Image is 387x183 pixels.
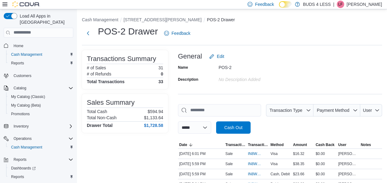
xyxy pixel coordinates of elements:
a: Cash Management [9,51,45,58]
h4: $1,728.58 [144,123,163,128]
div: [DATE] 5:59 PM [178,170,224,178]
p: $594.94 [147,109,163,114]
a: Cash Management [9,144,45,151]
p: Sale [225,172,233,177]
span: LF [338,1,343,8]
div: $0.00 [314,150,337,157]
span: Load All Apps in [GEOGRAPHIC_DATA] [17,13,73,25]
span: Operations [11,135,73,142]
button: Notes [360,141,382,148]
span: Feedback [171,30,190,36]
span: My Catalog (Beta) [9,102,73,109]
span: [PERSON_NAME] [338,151,358,156]
a: Dashboards [9,165,38,172]
span: Transaction Type [270,108,303,113]
button: Cash Management [6,143,76,152]
span: $38.35 [293,161,304,166]
button: Amount [292,141,314,148]
h4: Total Transactions [87,79,125,84]
span: Transaction # [248,142,268,147]
span: Inventory [14,124,29,129]
button: User [337,141,359,148]
a: Dashboards [6,164,76,173]
span: User [363,108,372,113]
span: Edit [217,53,224,59]
button: Reports [1,155,76,164]
div: POS-2 [219,63,301,70]
span: IN8W07-680024 [248,161,262,166]
span: Reports [11,156,73,163]
span: [PERSON_NAME] [338,161,358,166]
button: Inventory [1,122,76,131]
label: Description [178,77,198,82]
span: Date [179,142,187,147]
div: Leeanne Finn [337,1,344,8]
button: Payment Method [313,104,360,116]
span: Inventory [11,123,73,130]
button: Edit [207,50,227,63]
span: Amount [293,142,307,147]
span: Transaction Type [225,142,245,147]
p: [PERSON_NAME] [347,1,382,8]
button: Method [269,141,292,148]
button: Cash Management [82,17,118,22]
a: My Catalog (Classic) [9,93,48,100]
span: $23.66 [293,172,304,177]
span: Home [14,43,23,48]
span: Operations [14,136,32,141]
span: Cash Management [9,51,73,58]
button: IN8W07-680024 [248,160,268,168]
span: Feedback [255,1,274,7]
nav: An example of EuiBreadcrumbs [82,17,382,24]
button: Reports [6,173,76,181]
span: Cash, Debit [271,172,290,177]
p: | [333,1,334,8]
span: Dashboards [11,166,36,171]
button: My Catalog (Classic) [6,92,76,101]
span: Payment Method [317,108,349,113]
span: Catalog [11,84,73,92]
button: Transaction Type [224,141,247,148]
span: Reports [11,174,24,179]
button: Cash Management [6,50,76,59]
button: Transaction Type [266,104,313,116]
button: Home [1,41,76,50]
button: IN8W07-680022 [248,170,268,178]
span: Reports [11,61,24,66]
span: Cash Management [9,144,73,151]
span: My Catalog (Beta) [11,103,41,108]
a: Reports [9,173,26,181]
button: Transaction # [247,141,269,148]
button: Cash Out [216,121,251,134]
a: Promotions [9,110,32,118]
div: $0.00 [314,170,337,178]
p: Sale [225,151,233,156]
h4: Drawer Total [87,123,113,128]
p: Sale [225,161,233,166]
input: Dark Mode [279,1,292,8]
h6: # of Sales [87,65,106,70]
div: [DATE] 5:59 PM [178,160,224,168]
span: IN8W07-680022 [248,172,262,177]
span: Catalog [14,86,26,91]
button: Catalog [11,84,29,92]
button: Promotions [6,110,76,118]
button: Next [82,27,94,39]
span: Cash Back [316,142,334,147]
h6: # of Refunds [87,71,111,76]
button: Catalog [1,84,76,92]
span: User [338,142,346,147]
button: Operations [1,134,76,143]
span: Cash Management [11,145,42,150]
img: Cova [12,1,40,7]
div: [DATE] 6:01 PM [178,150,224,157]
span: Promotions [11,112,30,116]
input: This is a search bar. As you type, the results lower in the page will automatically filter. [178,104,261,116]
span: Home [11,42,73,50]
h3: Sales Summary [87,99,135,106]
span: My Catalog (Classic) [11,94,45,99]
label: Name [178,65,188,70]
button: My Catalog (Beta) [6,101,76,110]
a: Feedback [162,27,193,39]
